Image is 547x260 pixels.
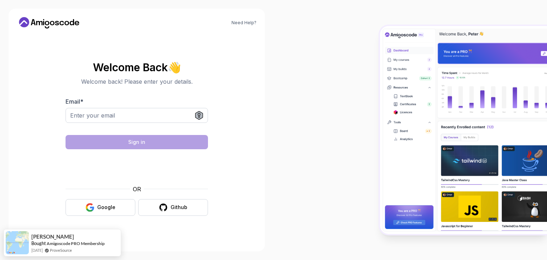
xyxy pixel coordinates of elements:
[66,108,208,123] input: Enter your email
[128,139,145,146] div: Sign in
[171,204,187,211] div: Github
[138,199,208,216] button: Github
[50,247,72,253] a: ProveSource
[31,234,74,240] span: [PERSON_NAME]
[31,247,43,253] span: [DATE]
[47,241,105,246] a: Amigoscode PRO Membership
[66,135,208,149] button: Sign in
[31,240,46,246] span: Bought
[231,20,256,26] a: Need Help?
[380,26,547,234] img: Amigoscode Dashboard
[97,204,115,211] div: Google
[66,77,208,86] p: Welcome back! Please enter your details.
[83,154,191,181] iframe: Widget containing checkbox for hCaptcha security challenge
[66,199,135,216] button: Google
[66,62,208,73] h2: Welcome Back
[167,61,182,74] span: 👋
[133,185,141,193] p: OR
[66,98,83,105] label: Email *
[17,17,81,28] a: Home link
[6,231,29,254] img: provesource social proof notification image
